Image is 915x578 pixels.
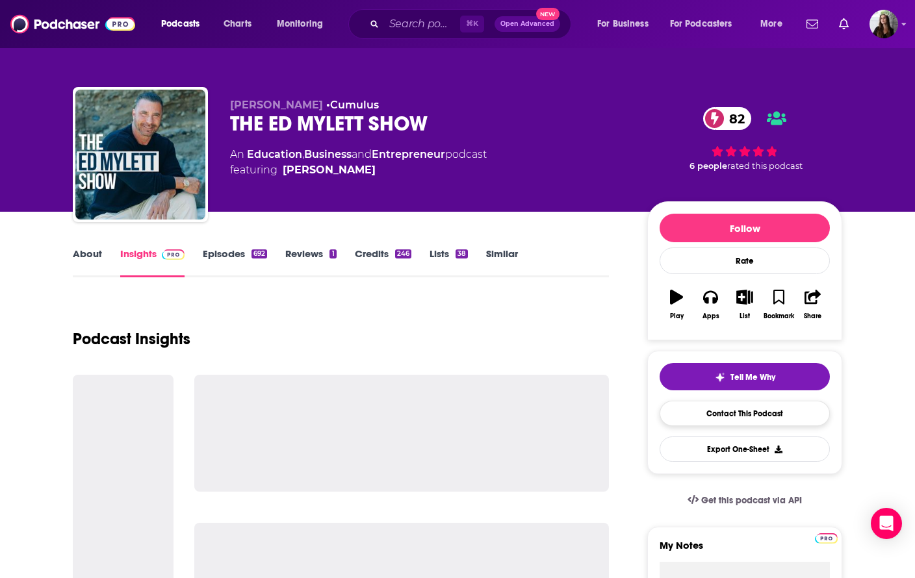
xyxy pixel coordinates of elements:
[372,148,445,160] a: Entrepreneur
[230,162,487,178] span: featuring
[73,329,190,349] h1: Podcast Insights
[120,247,185,277] a: InsightsPodchaser Pro
[660,436,830,462] button: Export One-Sheet
[871,508,902,539] div: Open Intercom Messenger
[662,14,751,34] button: open menu
[536,8,560,20] span: New
[804,312,821,320] div: Share
[161,15,200,33] span: Podcasts
[660,214,830,242] button: Follow
[796,281,830,328] button: Share
[693,281,727,328] button: Apps
[268,14,340,34] button: open menu
[760,15,782,33] span: More
[702,312,719,320] div: Apps
[715,372,725,383] img: tell me why sparkle
[660,247,830,274] div: Rate
[670,15,732,33] span: For Podcasters
[740,312,750,320] div: List
[215,14,259,34] a: Charts
[495,16,560,32] button: Open AdvancedNew
[326,99,379,111] span: •
[597,15,649,33] span: For Business
[815,531,838,544] a: Pro website
[73,247,102,277] a: About
[764,312,794,320] div: Bookmark
[283,162,376,178] a: Ed Mylett
[352,148,372,160] span: and
[660,363,830,390] button: tell me why sparkleTell Me Why
[230,99,323,111] span: [PERSON_NAME]
[247,148,302,160] a: Education
[701,495,802,506] span: Get this podcast via API
[670,312,684,320] div: Play
[647,99,842,179] div: 82 6 peoplerated this podcast
[689,161,727,171] span: 6 people
[677,484,812,516] a: Get this podcast via API
[329,249,336,258] div: 1
[727,161,803,171] span: rated this podcast
[304,148,352,160] a: Business
[870,10,898,38] span: Logged in as bnmartinn
[762,281,795,328] button: Bookmark
[588,14,665,34] button: open menu
[152,14,216,34] button: open menu
[460,16,484,32] span: ⌘ K
[361,9,584,39] div: Search podcasts, credits, & more...
[660,401,830,426] a: Contact This Podcast
[302,148,304,160] span: ,
[751,14,799,34] button: open menu
[330,99,379,111] a: Cumulus
[384,14,460,34] input: Search podcasts, credits, & more...
[230,147,487,178] div: An podcast
[162,249,185,260] img: Podchaser Pro
[815,533,838,544] img: Podchaser Pro
[870,10,898,38] img: User Profile
[395,249,411,258] div: 246
[834,13,854,35] a: Show notifications dropdown
[660,281,693,328] button: Play
[10,12,135,36] img: Podchaser - Follow, Share and Rate Podcasts
[870,10,898,38] button: Show profile menu
[251,249,267,258] div: 692
[355,247,411,277] a: Credits246
[660,539,830,562] label: My Notes
[456,249,468,258] div: 38
[224,15,251,33] span: Charts
[703,107,751,130] a: 82
[277,15,323,33] span: Monitoring
[203,247,267,277] a: Episodes692
[500,21,554,27] span: Open Advanced
[75,90,205,220] img: THE ED MYLETT SHOW
[801,13,823,35] a: Show notifications dropdown
[728,281,762,328] button: List
[730,372,775,383] span: Tell Me Why
[285,247,336,277] a: Reviews1
[486,247,518,277] a: Similar
[430,247,468,277] a: Lists38
[716,107,751,130] span: 82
